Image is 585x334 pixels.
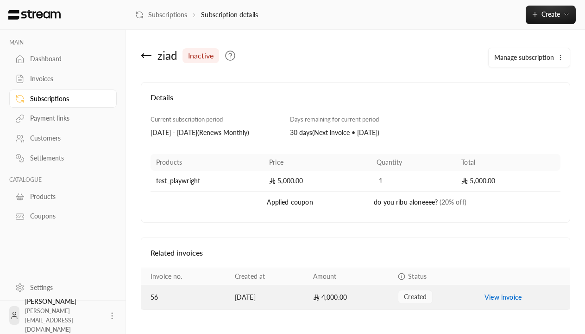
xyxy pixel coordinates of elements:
[9,109,117,128] a: Payment links
[201,10,258,19] p: Subscription details
[229,285,308,309] td: [DATE]
[264,171,371,192] td: 5,000.00
[135,10,258,19] nav: breadcrumb
[264,154,371,171] th: Price
[440,198,466,206] span: (20% off)
[25,308,73,333] span: [PERSON_NAME][EMAIL_ADDRESS][DOMAIN_NAME]
[30,212,105,221] div: Coupons
[371,154,456,171] th: Quantity
[541,10,560,18] span: Create
[308,268,393,285] th: Amount
[151,171,264,192] td: test_playwright
[9,129,117,148] a: Customers
[526,6,576,24] button: Create
[9,149,117,167] a: Settlements
[141,268,229,285] th: Invoice no.
[151,128,281,137] div: [DATE] - [DATE] ( Renews Monthly )
[9,39,117,46] p: MAIN
[151,154,560,213] table: Products
[141,285,229,309] td: 56
[9,50,117,68] a: Dashboard
[9,70,117,88] a: Invoices
[7,10,62,20] img: Logo
[404,292,427,302] span: created
[9,278,117,296] a: Settings
[290,116,379,123] span: Days remaining for current period
[484,293,522,301] a: View invoice
[456,171,560,192] td: 5,000.00
[157,48,177,63] div: ziad
[30,192,105,201] div: Products
[30,74,105,83] div: Invoices
[30,54,105,64] div: Dashboard
[9,90,117,108] a: Subscriptions
[30,94,105,103] div: Subscriptions
[9,207,117,225] a: Coupons
[151,154,264,171] th: Products
[308,285,393,309] td: 4,000.00
[377,176,386,186] span: 1
[30,154,105,163] div: Settlements
[489,48,570,67] button: Manage subscription
[408,272,427,280] span: Status
[229,268,308,285] th: Created at
[30,283,105,292] div: Settings
[9,187,117,206] a: Products
[151,92,560,112] h4: Details
[9,176,117,184] p: CATALOGUE
[264,192,371,213] td: Applied coupon
[456,154,560,171] th: Total
[151,247,560,258] h4: Related invoices
[290,128,421,137] div: 30 days ( Next invoice • [DATE] )
[30,114,105,123] div: Payment links
[135,10,187,19] a: Subscriptions
[371,192,560,213] td: do you ribu aloneeee?
[25,297,102,334] div: [PERSON_NAME]
[141,268,570,309] table: Payments
[30,134,105,143] div: Customers
[494,53,554,61] span: Manage subscription
[188,50,214,61] span: inactive
[151,116,223,123] span: Current subscription period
